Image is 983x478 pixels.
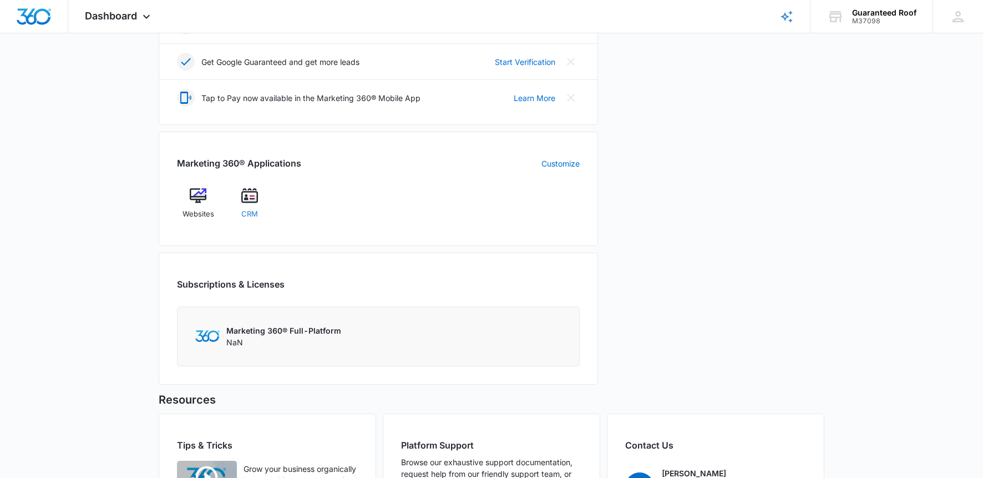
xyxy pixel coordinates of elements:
p: Tap to Pay now available in the Marketing 360® Mobile App [201,92,420,104]
div: account name [852,8,916,17]
button: Close [562,89,580,107]
img: Marketing 360 Logo [195,330,220,342]
p: Get Google Guaranteed and get more leads [201,56,359,68]
a: Start Verification [495,56,555,68]
h2: Platform Support [401,439,582,452]
a: Websites [177,188,220,228]
span: CRM [241,209,258,220]
h5: Resources [159,391,824,408]
h2: Contact Us [625,439,806,452]
a: CRM [229,188,271,228]
span: Dashboard [85,10,137,22]
div: NaN [226,325,341,348]
h2: Marketing 360® Applications [177,157,301,170]
div: account id [852,17,916,25]
button: Close [562,53,580,71]
a: Learn More [514,92,555,104]
p: Marketing 360® Full-Platform [226,325,341,336]
h2: Subscriptions & Licenses [177,278,285,291]
h2: Tips & Tricks [177,439,358,452]
span: Websites [183,209,214,220]
a: Customize [541,158,580,169]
